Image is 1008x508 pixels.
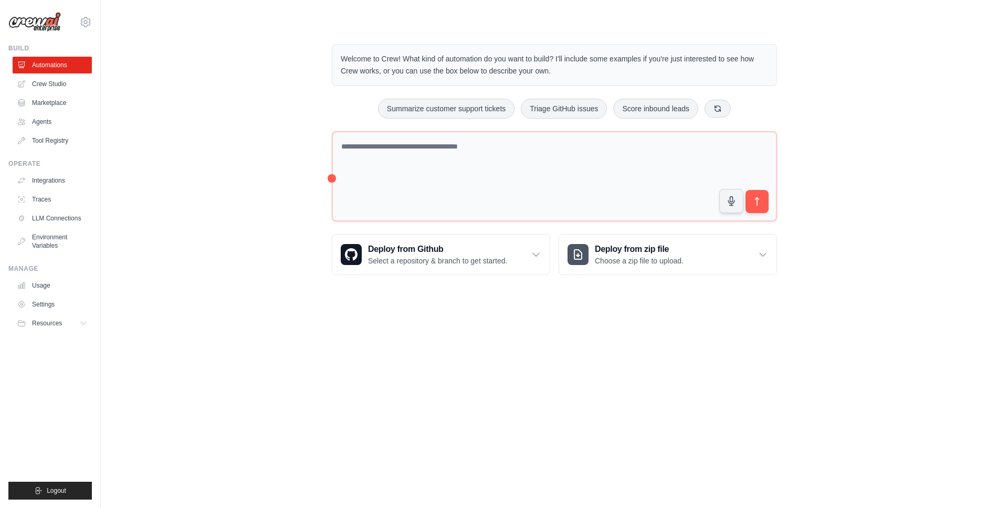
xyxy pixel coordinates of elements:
[13,76,92,92] a: Crew Studio
[13,277,92,294] a: Usage
[13,296,92,313] a: Settings
[13,113,92,130] a: Agents
[341,53,768,77] p: Welcome to Crew! What kind of automation do you want to build? I'll include some examples if you'...
[13,229,92,254] a: Environment Variables
[13,315,92,332] button: Resources
[13,132,92,149] a: Tool Registry
[8,12,61,32] img: Logo
[32,319,62,327] span: Resources
[47,486,66,495] span: Logout
[8,44,92,52] div: Build
[8,264,92,273] div: Manage
[521,99,607,119] button: Triage GitHub issues
[378,99,514,119] button: Summarize customer support tickets
[368,256,507,266] p: Select a repository & branch to get started.
[368,243,507,256] h3: Deploy from Github
[13,172,92,189] a: Integrations
[613,99,698,119] button: Score inbound leads
[13,191,92,208] a: Traces
[8,160,92,168] div: Operate
[13,57,92,73] a: Automations
[8,482,92,500] button: Logout
[595,243,684,256] h3: Deploy from zip file
[13,94,92,111] a: Marketplace
[595,256,684,266] p: Choose a zip file to upload.
[13,210,92,227] a: LLM Connections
